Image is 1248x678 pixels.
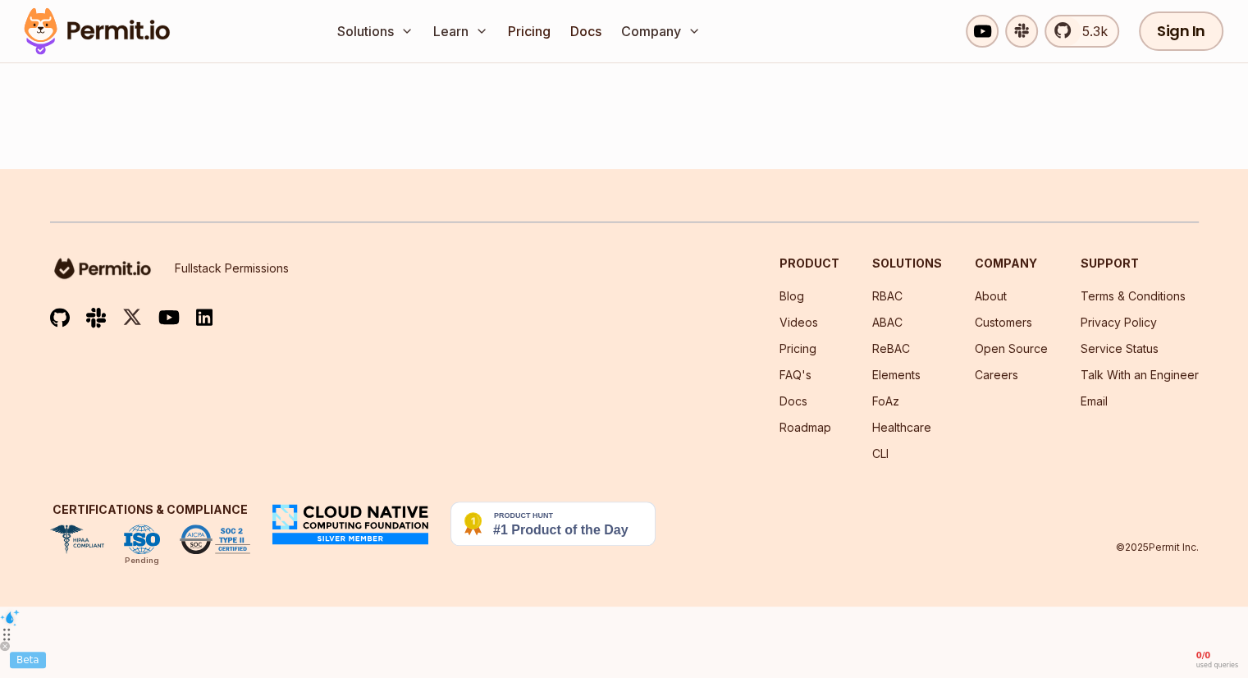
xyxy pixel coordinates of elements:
[1081,255,1199,272] h3: Support
[779,289,804,303] a: Blog
[158,308,180,327] img: youtube
[10,652,46,668] div: Beta
[1072,21,1108,41] span: 5.3k
[196,308,213,327] img: linkedin
[779,394,807,408] a: Docs
[427,15,495,48] button: Learn
[331,15,420,48] button: Solutions
[125,554,159,567] div: Pending
[564,15,608,48] a: Docs
[872,289,903,303] a: RBAC
[1081,341,1159,355] a: Service Status
[175,260,289,277] p: Fullstack Permissions
[872,341,910,355] a: ReBAC
[1081,368,1199,382] a: Talk With an Engineer
[50,525,104,554] img: HIPAA
[975,315,1032,329] a: Customers
[50,255,155,282] img: logo
[975,368,1018,382] a: Careers
[1139,11,1223,51] a: Sign In
[1081,289,1186,303] a: Terms & Conditions
[450,502,656,546] img: Permit.io - Never build permissions again | Product Hunt
[180,525,250,554] img: SOC
[779,420,831,434] a: Roadmap
[16,3,177,59] img: Permit logo
[124,525,160,554] img: ISO
[872,420,931,434] a: Healthcare
[872,368,921,382] a: Elements
[1116,541,1199,554] p: © 2025 Permit Inc.
[1196,651,1238,662] span: 0 / 0
[779,315,818,329] a: Videos
[779,341,816,355] a: Pricing
[872,315,903,329] a: ABAC
[615,15,707,48] button: Company
[872,447,889,460] a: CLI
[122,307,142,328] img: twitter
[1196,662,1238,670] span: used queries
[1081,394,1108,408] a: Email
[86,306,106,328] img: slack
[975,341,1048,355] a: Open Source
[1081,315,1157,329] a: Privacy Policy
[779,368,811,382] a: FAQ's
[872,394,899,408] a: FoAz
[501,15,557,48] a: Pricing
[1045,15,1119,48] a: 5.3k
[50,308,70,328] img: github
[779,255,839,272] h3: Product
[975,289,1007,303] a: About
[975,255,1048,272] h3: Company
[50,502,250,518] h3: Certifications & Compliance
[872,255,942,272] h3: Solutions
